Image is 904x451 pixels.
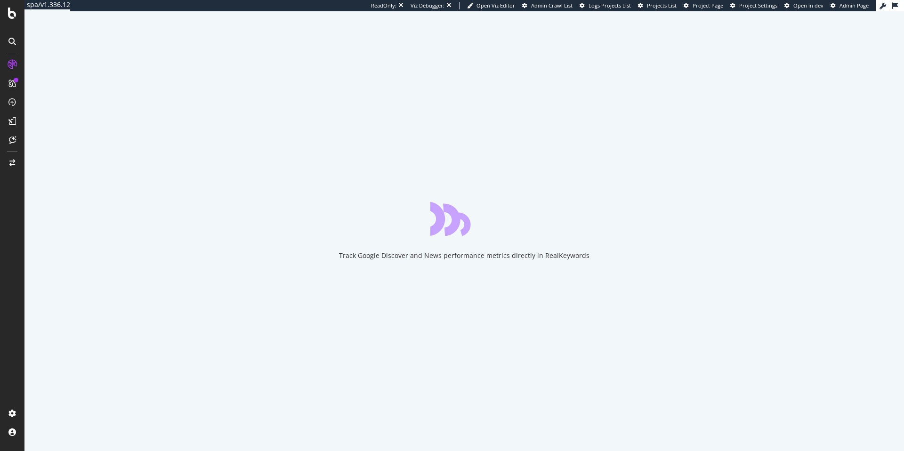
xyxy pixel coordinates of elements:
span: Admin Page [839,2,869,9]
a: Projects List [638,2,677,9]
a: Open in dev [784,2,823,9]
div: ReadOnly: [371,2,396,9]
a: Logs Projects List [580,2,631,9]
span: Admin Crawl List [531,2,573,9]
a: Open Viz Editor [467,2,515,9]
span: Open in dev [793,2,823,9]
span: Logs Projects List [589,2,631,9]
a: Project Page [684,2,723,9]
div: animation [430,202,498,236]
div: Viz Debugger: [411,2,444,9]
div: Track Google Discover and News performance metrics directly in RealKeywords [339,251,589,260]
a: Project Settings [730,2,777,9]
a: Admin Page [831,2,869,9]
span: Project Settings [739,2,777,9]
span: Open Viz Editor [476,2,515,9]
span: Projects List [647,2,677,9]
a: Admin Crawl List [522,2,573,9]
span: Project Page [693,2,723,9]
